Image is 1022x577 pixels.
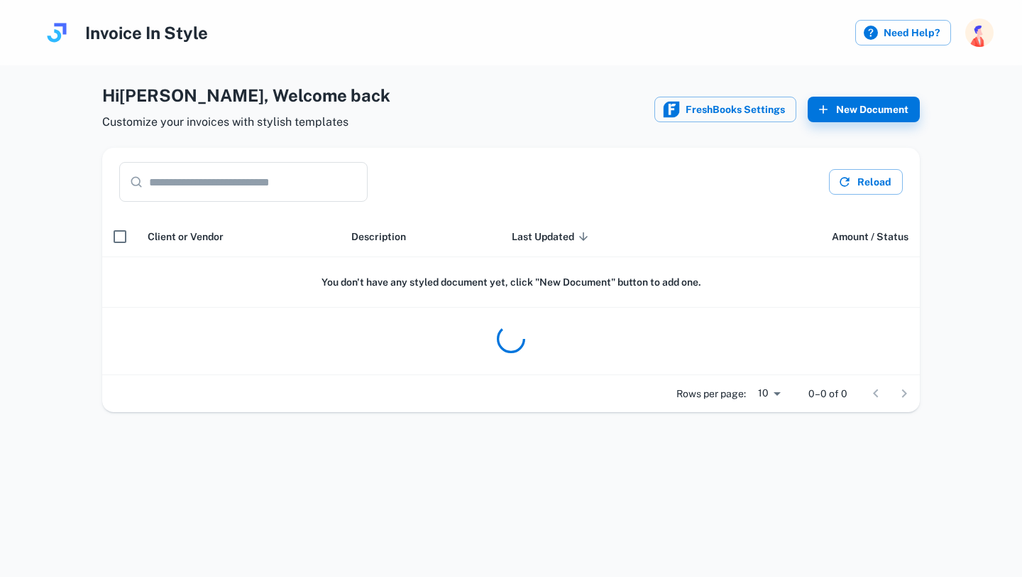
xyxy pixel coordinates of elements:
span: Client or Vendor [148,228,224,245]
img: FreshBooks icon [663,101,680,118]
div: 10 [752,383,786,404]
p: 0–0 of 0 [808,386,847,401]
span: Customize your invoices with stylish templates [102,114,390,131]
button: FreshBooks iconFreshBooks Settings [654,97,796,122]
img: photoURL [965,18,994,47]
span: Description [351,228,406,245]
label: Need Help? [855,20,951,45]
span: Last Updated [512,228,593,245]
h4: Hi [PERSON_NAME] , Welcome back [102,82,390,108]
button: New Document [808,97,920,122]
h6: You don't have any styled document yet, click "New Document" button to add one. [114,274,908,290]
h4: Invoice In Style [85,20,208,45]
img: logo.svg [43,18,71,47]
div: scrollable content [102,216,920,375]
p: Rows per page: [676,386,746,401]
span: Amount / Status [832,228,908,245]
button: Reload [829,169,903,195]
